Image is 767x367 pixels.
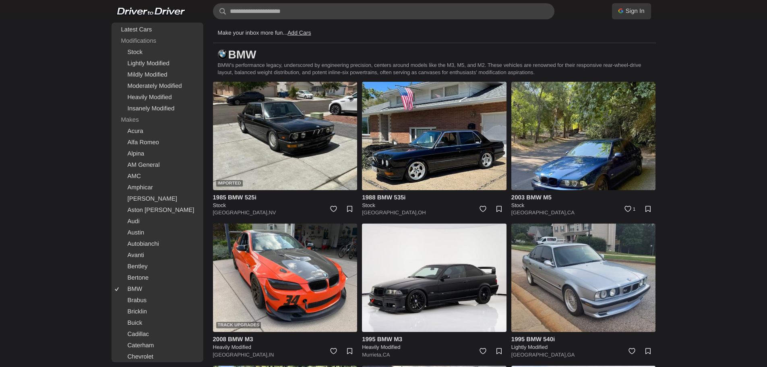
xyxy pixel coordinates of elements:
[362,193,507,202] h4: 1988 BMW 535i
[511,335,656,351] a: 1995 BMW 540i Lightly Modified
[213,82,358,190] a: Imported
[113,272,202,284] a: Bertone
[213,193,358,209] a: 1985 BMW 525i Stock
[213,224,358,332] a: Track Upgrades
[269,352,274,358] a: IN
[113,340,202,351] a: Caterham
[511,193,656,202] h4: 2003 BMW M5
[113,92,202,103] a: Heavily Modified
[113,24,202,35] a: Latest Cars
[511,352,567,358] a: [GEOGRAPHIC_DATA],
[113,148,202,160] a: Alpina
[511,224,656,332] img: 1995 BMW 540i for sale
[362,82,507,190] img: 1988 BMW 535i for sale
[113,216,202,227] a: Audi
[113,35,202,47] div: Modifications
[113,205,202,216] a: Aston [PERSON_NAME]
[213,335,358,351] a: 2008 BMW M3 Heavily Modified
[362,224,507,332] img: 1995 BMW M3 for sale
[287,29,311,36] a: Add Cars
[418,209,426,216] a: OH
[362,202,507,209] h5: Stock
[213,209,269,216] a: [GEOGRAPHIC_DATA],
[113,317,202,329] a: Buick
[113,69,202,81] a: Mildly Modified
[362,209,418,216] a: [GEOGRAPHIC_DATA],
[218,23,311,43] p: Make your inbox more fun...
[362,344,507,351] h5: Heavily Modified
[216,322,261,328] div: Track Upgrades
[113,47,202,58] a: Stock
[113,103,202,114] a: Insanely Modified
[362,335,507,344] h4: 1995 BMW M3
[362,335,507,351] a: 1995 BMW M3 Heavily Modified
[113,295,202,306] a: Brabus
[567,209,575,216] a: CA
[113,227,202,238] a: Austin
[362,352,382,358] a: Murrieta,
[216,180,243,187] div: Imported
[113,329,202,340] a: Cadillac
[113,182,202,193] a: Amphicar
[113,351,202,363] a: Chevrolet
[113,250,202,261] a: Avanti
[113,193,202,205] a: [PERSON_NAME]
[113,137,202,148] a: Alfa Romeo
[113,160,202,171] a: AM General
[213,82,358,190] img: 1985 BMW 525i for sale
[213,62,656,82] p: BMW's performance legacy, underscored by engineering precision, centers around models like the M3...
[511,202,656,209] h5: Stock
[113,58,202,69] a: Lightly Modified
[113,261,202,272] a: Bentley
[620,202,638,220] a: 1
[213,43,648,66] h1: BMW
[213,224,358,332] img: 2008 BMW M3 for sale
[213,202,358,209] h5: Stock
[113,284,202,295] a: BMW
[567,352,575,358] a: GA
[113,238,202,250] a: Autobianchi
[511,193,656,209] a: 2003 BMW M5 Stock
[511,209,567,216] a: [GEOGRAPHIC_DATA],
[511,82,656,190] img: 2003 BMW M5 for sale
[213,352,269,358] a: [GEOGRAPHIC_DATA],
[382,352,390,358] a: CA
[213,335,358,344] h4: 2008 BMW M3
[511,335,656,344] h4: 1995 BMW 540i
[113,81,202,92] a: Moderately Modified
[612,3,651,19] a: Sign In
[218,50,227,59] img: BMW logo
[213,344,358,351] h5: Heavily Modified
[362,193,507,209] a: 1988 BMW 535i Stock
[511,344,656,351] h5: Lightly Modified
[269,209,276,216] a: NV
[213,193,358,202] h4: 1985 BMW 525i
[113,306,202,317] a: Bricklin
[113,171,202,182] a: AMC
[113,114,202,126] div: Makes
[113,126,202,137] a: Acura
